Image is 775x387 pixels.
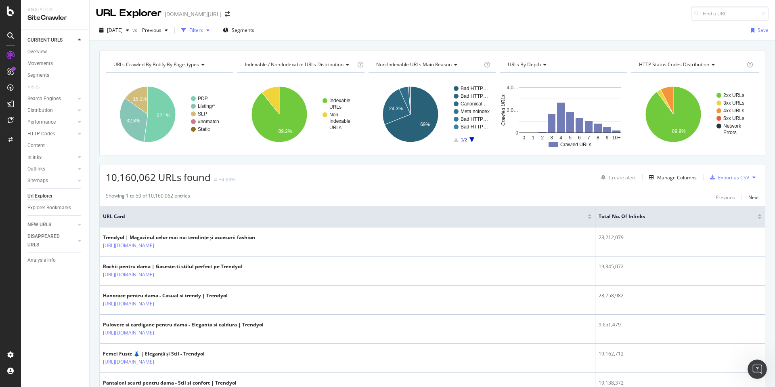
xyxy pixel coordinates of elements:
button: Create alert [598,171,636,184]
iframe: Intercom live chat [748,360,767,379]
div: Rochii pentru dama | Gaseste-ti stilul perfect pe Trendyol [103,263,242,270]
a: Visits [27,83,48,91]
div: HTTP Codes [27,130,55,138]
h4: URLs by Depth [506,58,620,71]
h4: Indexable / Non-Indexable URLs Distribution [243,58,356,71]
button: Next [748,192,759,202]
text: 89.2% [278,128,292,134]
button: Segments [220,24,258,37]
div: Overview [27,48,47,56]
text: PDP [198,96,208,101]
div: Distribution [27,106,53,115]
text: 1 [532,135,534,141]
div: Sitemaps [27,177,48,185]
text: Canonical… [461,101,487,107]
div: Save [758,27,769,34]
a: NEW URLS [27,221,75,229]
input: Find a URL [691,6,769,21]
a: Inlinks [27,153,75,162]
div: 19,138,372 [599,379,762,387]
text: 3 [550,135,553,141]
span: URLs Crawled By Botify By page_types [113,61,199,68]
div: Segments [27,71,49,80]
text: Non- [329,112,340,118]
span: Total No. of Inlinks [599,213,746,220]
div: Trendyol | Magazinul celor mai noi tendințe și accesorii fashion [103,234,255,241]
span: vs [132,27,139,34]
span: 10,160,062 URLs found [106,170,211,184]
img: Equal [214,179,217,181]
text: Crawled URLs [501,95,506,126]
div: 9,651,479 [599,321,762,328]
span: 2025 Aug. 9th [107,27,123,34]
text: Listing/* [198,103,215,109]
text: 52.1% [157,113,170,118]
text: Network [723,123,741,129]
div: Outlinks [27,165,45,173]
text: 3xx URLs [723,100,744,106]
text: 6 [578,135,581,141]
text: 24.3% [389,106,403,111]
svg: A chart. [237,79,365,149]
a: Analysis Info [27,256,84,265]
text: Static [198,126,210,132]
a: Explorer Bookmarks [27,204,84,212]
button: Filters [178,24,213,37]
div: 19,162,712 [599,350,762,358]
span: URL Card [103,213,586,220]
div: Filters [189,27,203,34]
a: Sitemaps [27,177,75,185]
div: Femei Fuste 👗 | Eleganță și Stil - Trendyol [103,350,205,358]
div: CURRENT URLS [27,36,63,44]
div: Visits [27,83,40,91]
text: 2,0… [507,107,518,113]
div: 23,212,079 [599,234,762,241]
button: Export as CSV [707,171,749,184]
a: [URL][DOMAIN_NAME] [103,271,154,279]
a: DISAPPEARED URLS [27,232,75,249]
div: DISAPPEARED URLS [27,232,68,249]
a: [URL][DOMAIN_NAME] [103,358,154,366]
text: URLs [329,104,341,110]
span: Non-Indexable URLs Main Reason [376,61,452,68]
text: 0 [515,130,518,136]
div: Content [27,141,45,150]
div: Search Engines [27,95,61,103]
a: Overview [27,48,84,56]
text: Errors [723,130,737,135]
div: URL Explorer [96,6,161,20]
text: Meta noindex [461,109,490,114]
text: 8 [597,135,599,141]
div: 19,345,072 [599,263,762,270]
h4: HTTP Status Codes Distribution [637,58,745,71]
div: Previous [716,194,735,201]
div: NEW URLS [27,221,51,229]
text: 2 [541,135,544,141]
div: Url Explorer [27,192,52,200]
text: Indexable [329,98,350,103]
text: Bad HTTP… [461,93,488,99]
text: 4xx URLs [723,108,744,114]
div: +4.69% [219,176,235,183]
div: Explorer Bookmarks [27,204,71,212]
text: 32.8% [126,118,140,124]
text: Bad HTTP… [461,86,488,91]
div: Pantaloni scurti pentru dama - Stil si confort | Trendyol [103,379,237,387]
a: Movements [27,59,84,68]
button: Previous [139,24,171,37]
a: Url Explorer [27,192,84,200]
a: Content [27,141,84,150]
text: Crawled URLs [560,142,591,147]
div: Create alert [609,174,636,181]
span: HTTP Status Codes Distribution [639,61,709,68]
div: 28,758,982 [599,292,762,299]
a: Outlinks [27,165,75,173]
div: Export as CSV [718,174,749,181]
text: 5xx URLs [723,116,744,121]
div: Pulovere si cardigane pentru dama - Eleganta si caldura | Trendyol [103,321,264,328]
text: 4,0… [507,85,518,90]
a: [URL][DOMAIN_NAME] [103,329,154,337]
svg: A chart. [631,79,759,149]
text: 7 [587,135,590,141]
